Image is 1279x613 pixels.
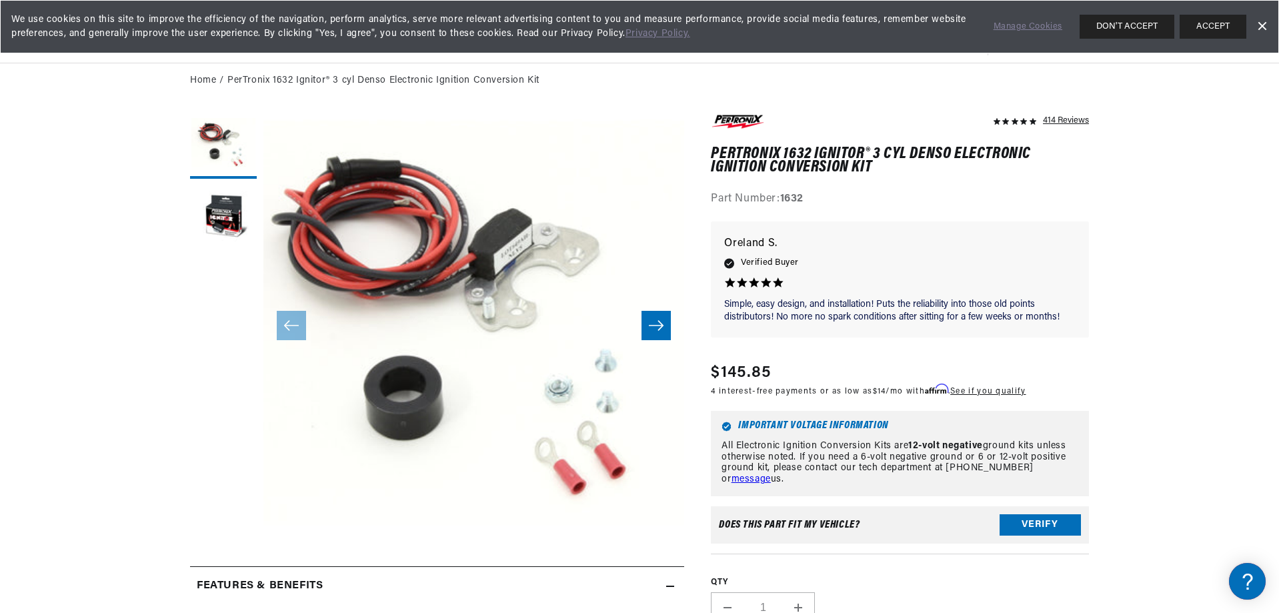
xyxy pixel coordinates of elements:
button: Verify [1000,514,1081,536]
label: QTY [711,577,1089,588]
strong: 1632 [780,193,804,204]
h2: Features & Benefits [197,578,323,595]
h6: Important Voltage Information [722,422,1078,432]
a: Payment, Pricing, and Promotions FAQ [13,334,253,354]
a: FAQ [13,113,253,134]
button: DON'T ACCEPT [1080,15,1174,39]
a: Shipping FAQs [13,223,253,244]
a: Privacy Policy. [625,29,690,39]
a: PerTronix 1632 Ignitor® 3 cyl Denso Electronic Ignition Conversion Kit [227,73,539,88]
a: Manage Cookies [994,20,1062,34]
button: Slide right [642,311,671,340]
div: Orders [13,257,253,270]
p: All Electronic Ignition Conversion Kits are ground kits unless otherwise noted. If you need a 6-v... [722,441,1078,486]
a: message [732,474,771,484]
a: Orders FAQ [13,278,253,299]
span: We use cookies on this site to improve the efficiency of the navigation, perform analytics, serve... [11,13,975,41]
button: Load image 1 in gallery view [190,112,257,179]
a: See if you qualify - Learn more about Affirm Financing (opens in modal) [950,388,1026,396]
h1: PerTronix 1632 Ignitor® 3 cyl Denso Electronic Ignition Conversion Kit [711,147,1089,175]
div: Part Number: [711,191,1089,208]
p: Oreland S. [724,235,1076,253]
a: FAQs [13,169,253,189]
a: POWERED BY ENCHANT [183,384,257,397]
p: Simple, easy design, and installation! Puts the reliability into those old points distributors! N... [724,298,1076,324]
div: Does This part fit My vehicle? [719,520,860,530]
div: 414 Reviews [1043,112,1089,128]
strong: 12-volt negative [908,441,983,451]
div: Shipping [13,203,253,215]
a: Dismiss Banner [1252,17,1272,37]
button: Slide left [277,311,306,340]
button: Contact Us [13,357,253,380]
span: $14 [873,388,886,396]
summary: Features & Benefits [190,567,684,606]
a: Home [190,73,216,88]
button: Load image 2 in gallery view [190,185,257,252]
span: Affirm [925,384,948,394]
media-gallery: Gallery Viewer [190,112,684,540]
button: ACCEPT [1180,15,1246,39]
div: JBA Performance Exhaust [13,147,253,160]
nav: breadcrumbs [190,73,1089,88]
div: Payment, Pricing, and Promotions [13,313,253,326]
div: Ignition Products [13,93,253,105]
span: $145.85 [711,361,771,385]
p: 4 interest-free payments or as low as /mo with . [711,385,1026,398]
span: Verified Buyer [741,255,798,270]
